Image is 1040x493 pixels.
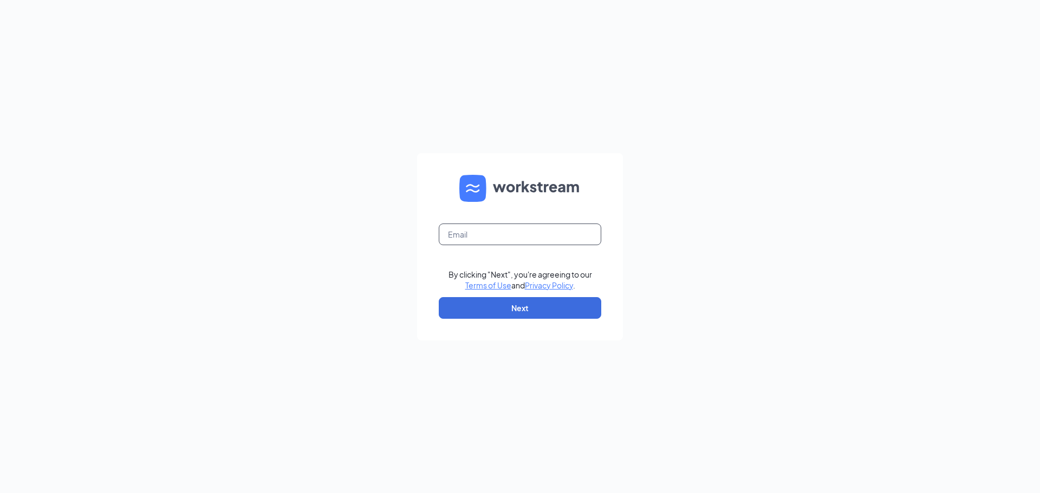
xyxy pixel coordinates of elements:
[465,280,511,290] a: Terms of Use
[448,269,592,291] div: By clicking "Next", you're agreeing to our and .
[459,175,581,202] img: WS logo and Workstream text
[525,280,573,290] a: Privacy Policy
[439,224,601,245] input: Email
[439,297,601,319] button: Next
